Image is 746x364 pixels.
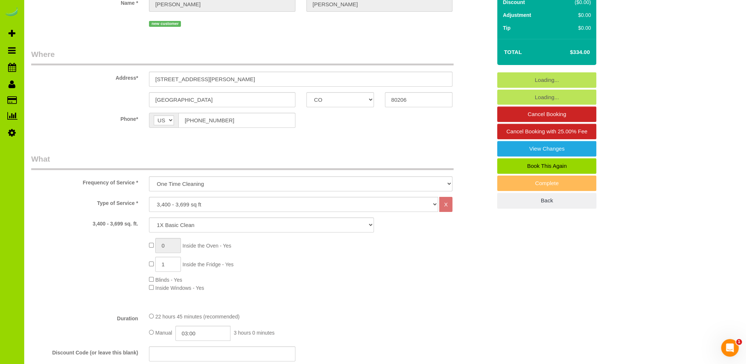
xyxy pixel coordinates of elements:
label: Duration [26,312,143,322]
label: Phone* [26,113,143,123]
span: Blinds - Yes [155,277,182,283]
a: Back [497,193,596,208]
legend: What [31,154,454,170]
label: Discount Code (or leave this blank) [26,346,143,356]
strong: Total [504,49,522,55]
span: new customer [149,21,181,27]
label: Address* [26,72,143,82]
a: Cancel Booking [497,107,596,122]
span: Cancel Booking with 25.00% Fee [506,128,587,134]
input: Phone* [178,113,295,128]
label: Type of Service * [26,197,143,207]
label: Adjustment [503,11,531,19]
h4: $334.00 [548,49,590,55]
label: 3,400 - 3,699 sq. ft. [26,217,143,227]
span: Inside the Oven - Yes [182,243,231,249]
input: City* [149,92,295,107]
label: Frequency of Service * [26,176,143,186]
legend: Where [31,49,454,65]
div: $0.00 [559,11,591,19]
span: Manual [155,330,172,336]
a: Book This Again [497,158,596,174]
span: 1 [736,339,742,345]
span: 3 hours 0 minutes [234,330,274,336]
div: $0.00 [559,24,591,32]
span: Inside Windows - Yes [155,285,204,291]
img: Automaid Logo [4,7,19,18]
a: Cancel Booking with 25.00% Fee [497,124,596,139]
a: View Changes [497,141,596,156]
input: Zip Code* [385,92,452,107]
span: 22 hours 45 minutes (recommended) [155,314,240,320]
iframe: Intercom live chat [721,339,739,357]
span: Inside the Fridge - Yes [182,262,233,267]
label: Tip [503,24,510,32]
